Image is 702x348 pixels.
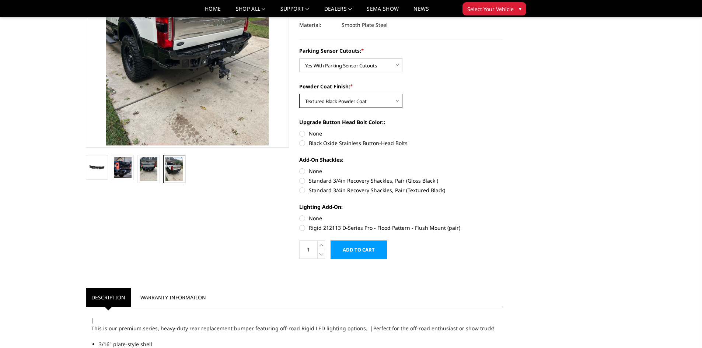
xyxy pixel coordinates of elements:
label: Upgrade Button Head Bolt Color:: [299,118,503,126]
img: 2023-2025 Ford F250-350-450-A2 Series-Rear Bumper [88,162,106,172]
a: Support [280,6,310,17]
button: Select Your Vehicle [462,2,526,15]
label: Powder Coat Finish: [299,82,503,90]
div: | [91,316,497,324]
a: Dealers [324,6,352,17]
label: None [299,167,503,175]
img: 2023-2025 Ford F250-350-450-A2 Series-Rear Bumper [114,157,132,178]
img: 2023-2025 Ford F250-350-450-A2 Series-Rear Bumper [140,157,157,181]
span: 3/16" plate-style shell [99,341,152,348]
a: News [413,6,429,17]
a: Warranty Information [135,288,212,307]
span: ▾ [519,5,521,13]
label: Lighting Add-On: [299,203,503,211]
label: None [299,214,503,222]
label: Black Oxide Stainless Button-Head Bolts [299,139,503,147]
a: Home [205,6,221,17]
dt: Material: [299,18,336,32]
input: Add to Cart [331,240,387,259]
label: Rigid 212113 D-Series Pro - Flood Pattern - Flush Mount (pair) [299,224,503,232]
label: Standard 3/4in Recovery Shackles, Pair (Gloss Black ) [299,177,503,184]
img: 2023-2025 Ford F250-350-450-A2 Series-Rear Bumper [165,157,183,181]
a: shop all [236,6,266,17]
label: Parking Sensor Cutouts: [299,47,503,55]
span: This is our premium series, heavy-duty rear replacement bumper featuring off-road Rigid LED light... [91,325,494,332]
label: Add-On Shackles: [299,156,503,164]
label: None [299,130,503,137]
a: SEMA Show [367,6,399,17]
a: Description [86,288,131,307]
dd: Smooth Plate Steel [342,18,388,32]
label: Standard 3/4in Recovery Shackles, Pair (Textured Black) [299,186,503,194]
span: Select Your Vehicle [467,5,514,13]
